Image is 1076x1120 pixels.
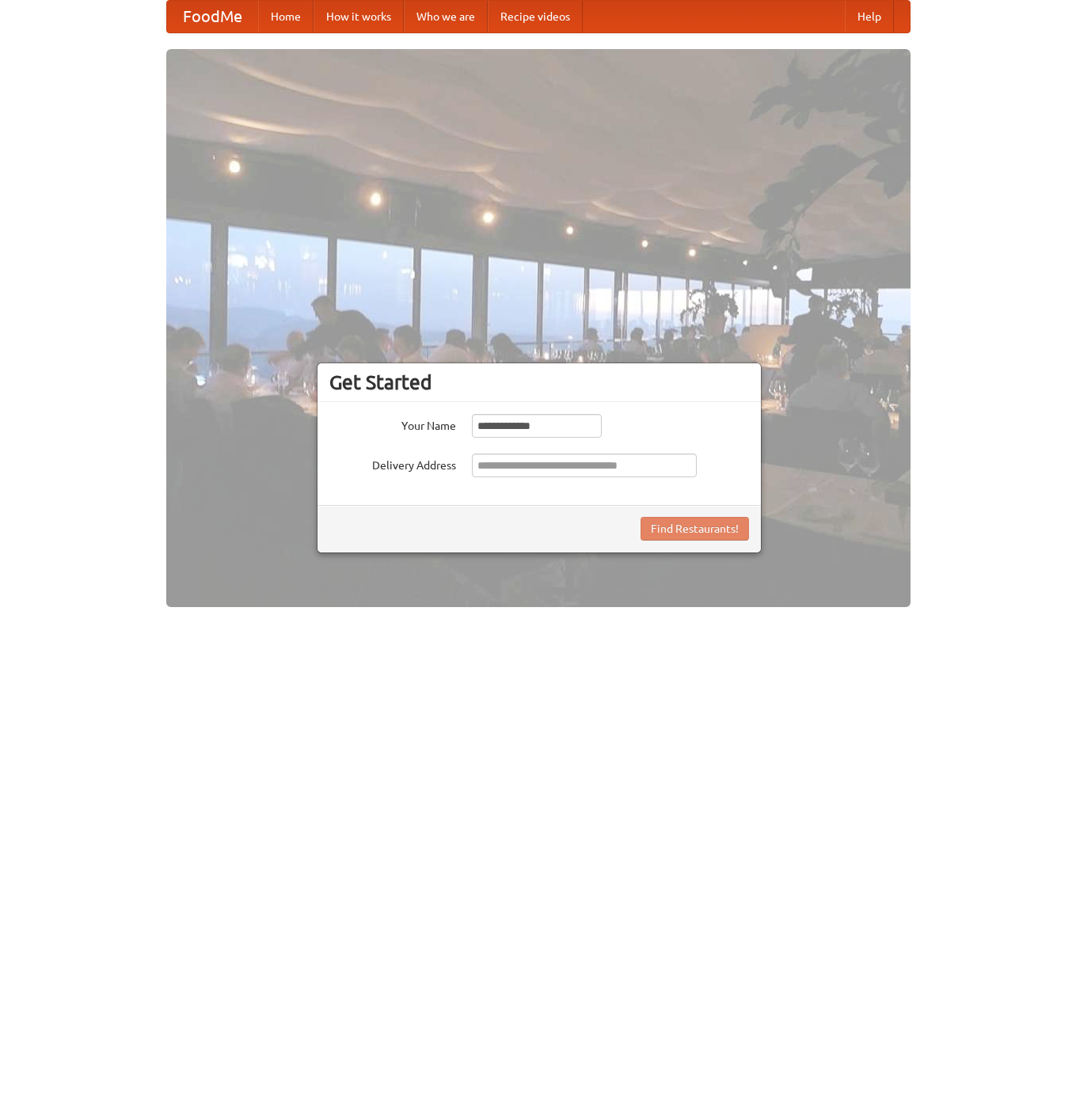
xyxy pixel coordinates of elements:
[404,1,488,32] a: Who we are
[329,370,749,394] h3: Get Started
[845,1,894,32] a: Help
[329,414,456,434] label: Your Name
[329,454,456,473] label: Delivery Address
[258,1,314,32] a: Home
[488,1,583,32] a: Recipe videos
[167,1,258,32] a: FoodMe
[314,1,404,32] a: How it works
[641,517,749,541] button: Find Restaurants!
